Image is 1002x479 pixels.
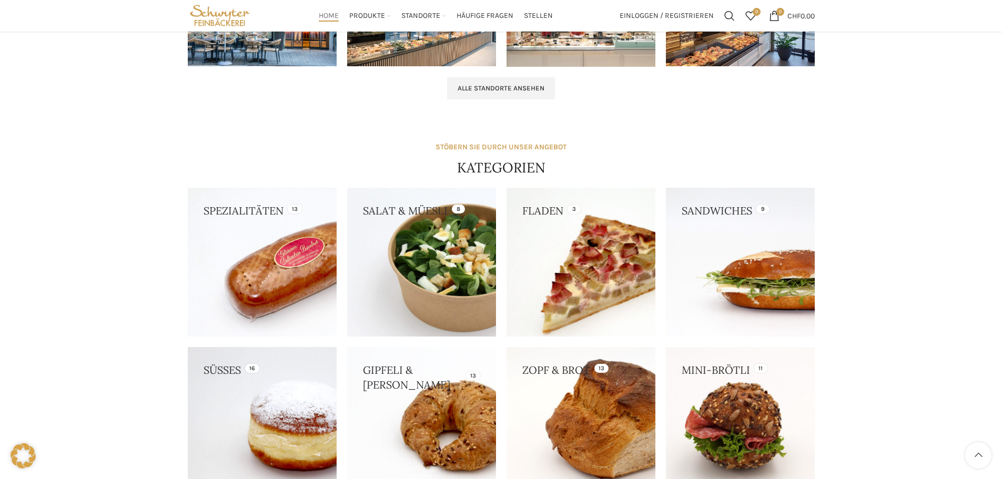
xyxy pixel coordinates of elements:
div: Main navigation [257,5,614,26]
a: Häufige Fragen [457,5,513,26]
a: 0 CHF0.00 [764,5,820,26]
a: Suchen [719,5,740,26]
span: 0 [753,8,761,16]
span: Home [319,11,339,21]
span: Häufige Fragen [457,11,513,21]
span: CHF [787,11,801,20]
span: Stellen [524,11,553,21]
a: Alle Standorte ansehen [447,77,555,99]
span: Alle Standorte ansehen [458,84,544,93]
a: Einloggen / Registrieren [614,5,719,26]
div: Meine Wunschliste [740,5,761,26]
a: 0 [740,5,761,26]
span: 0 [776,8,784,16]
a: Produkte [349,5,391,26]
div: STÖBERN SIE DURCH UNSER ANGEBOT [436,141,566,153]
a: Site logo [188,11,252,19]
a: Standorte [401,5,446,26]
a: Home [319,5,339,26]
a: Scroll to top button [965,442,991,468]
span: Standorte [401,11,440,21]
a: Stellen [524,5,553,26]
span: Produkte [349,11,385,21]
span: Einloggen / Registrieren [620,12,714,19]
bdi: 0.00 [787,11,815,20]
h4: KATEGORIEN [457,158,545,177]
